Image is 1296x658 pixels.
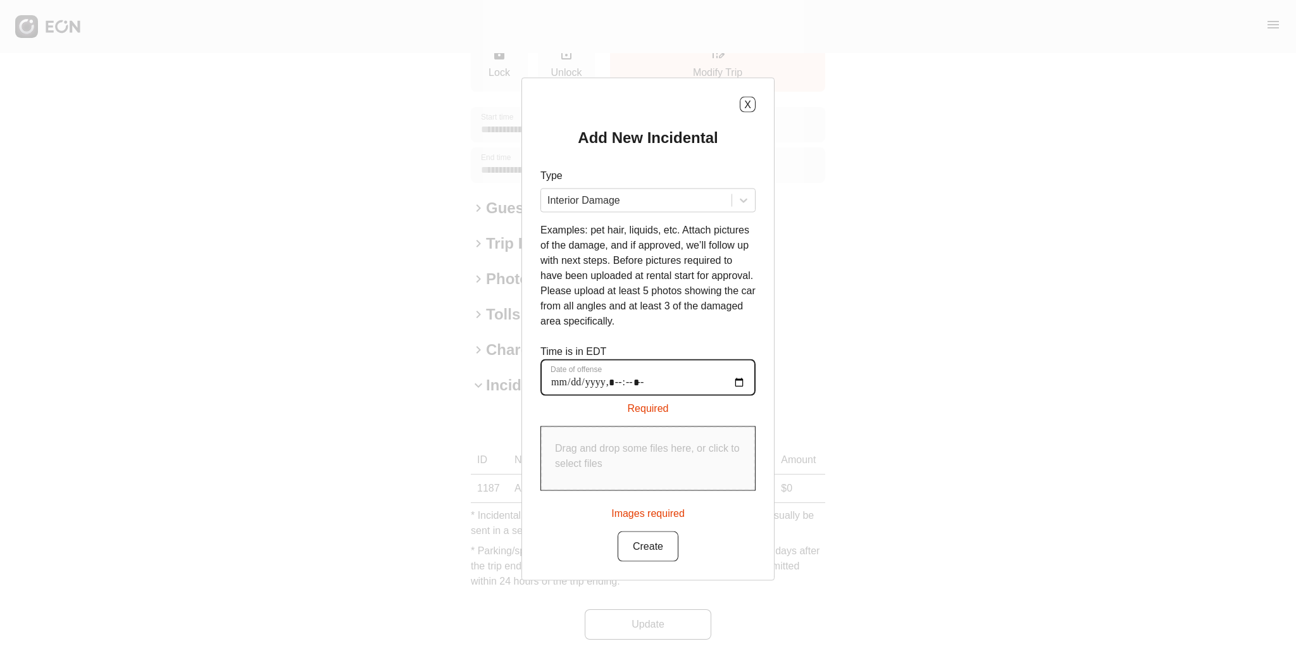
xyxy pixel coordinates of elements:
[618,531,678,562] button: Create
[540,223,756,329] p: Examples: pet hair, liquids, etc. Attach pictures of the damage, and if approved, we’ll follow up...
[740,97,756,113] button: X
[611,501,685,521] div: Images required
[551,364,602,375] label: Date of offense
[540,396,756,416] div: Required
[578,128,718,148] h2: Add New Incidental
[555,441,741,471] p: Drag and drop some files here, or click to select files
[540,168,756,183] p: Type
[540,344,756,416] div: Time is in EDT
